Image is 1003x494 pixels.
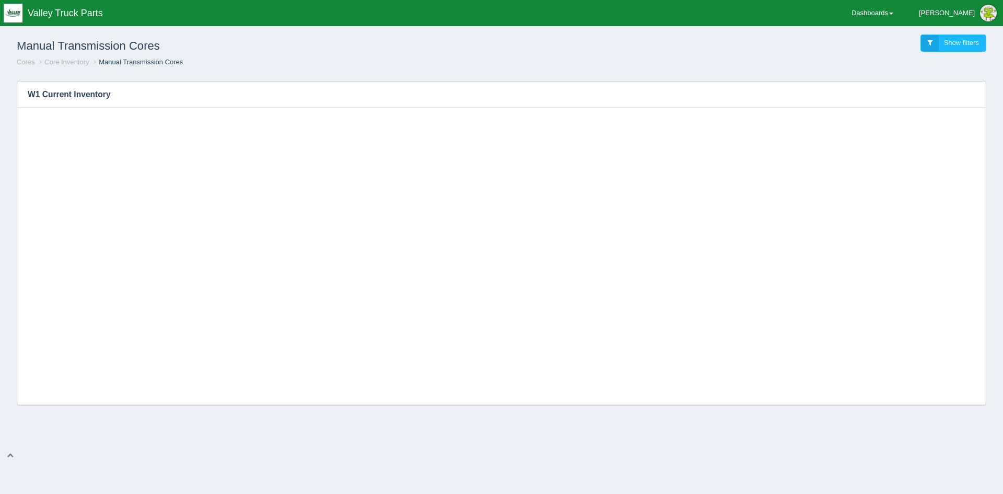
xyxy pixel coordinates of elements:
[919,3,975,24] div: [PERSON_NAME]
[17,58,35,66] a: Cores
[44,58,89,66] a: Core Inventory
[920,35,986,52] a: Show filters
[91,58,183,67] li: Manual Transmission Cores
[944,39,979,47] span: Show filters
[28,8,103,18] span: Valley Truck Parts
[17,82,970,108] h3: W1 Current Inventory
[980,5,997,21] img: Profile Picture
[4,4,22,22] img: q1blfpkbivjhsugxdrfq.png
[17,35,501,58] h1: Manual Transmission Cores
